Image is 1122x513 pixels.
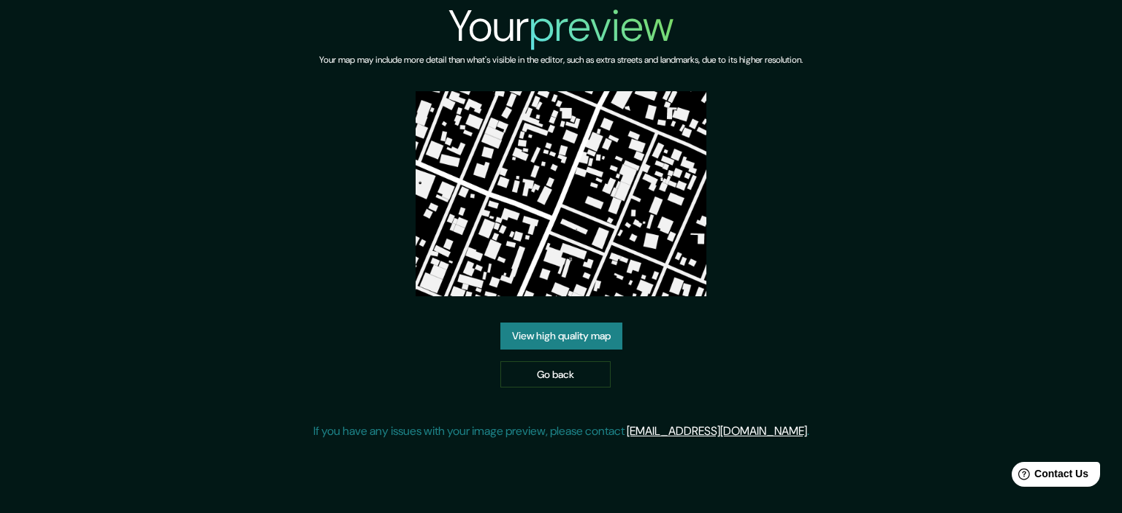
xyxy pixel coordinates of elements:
a: Go back [500,361,611,388]
a: View high quality map [500,323,622,350]
a: [EMAIL_ADDRESS][DOMAIN_NAME] [627,423,807,439]
p: If you have any issues with your image preview, please contact . [313,423,809,440]
h6: Your map may include more detail than what's visible in the editor, such as extra streets and lan... [319,53,803,68]
img: created-map-preview [416,91,706,296]
iframe: Help widget launcher [992,456,1106,497]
